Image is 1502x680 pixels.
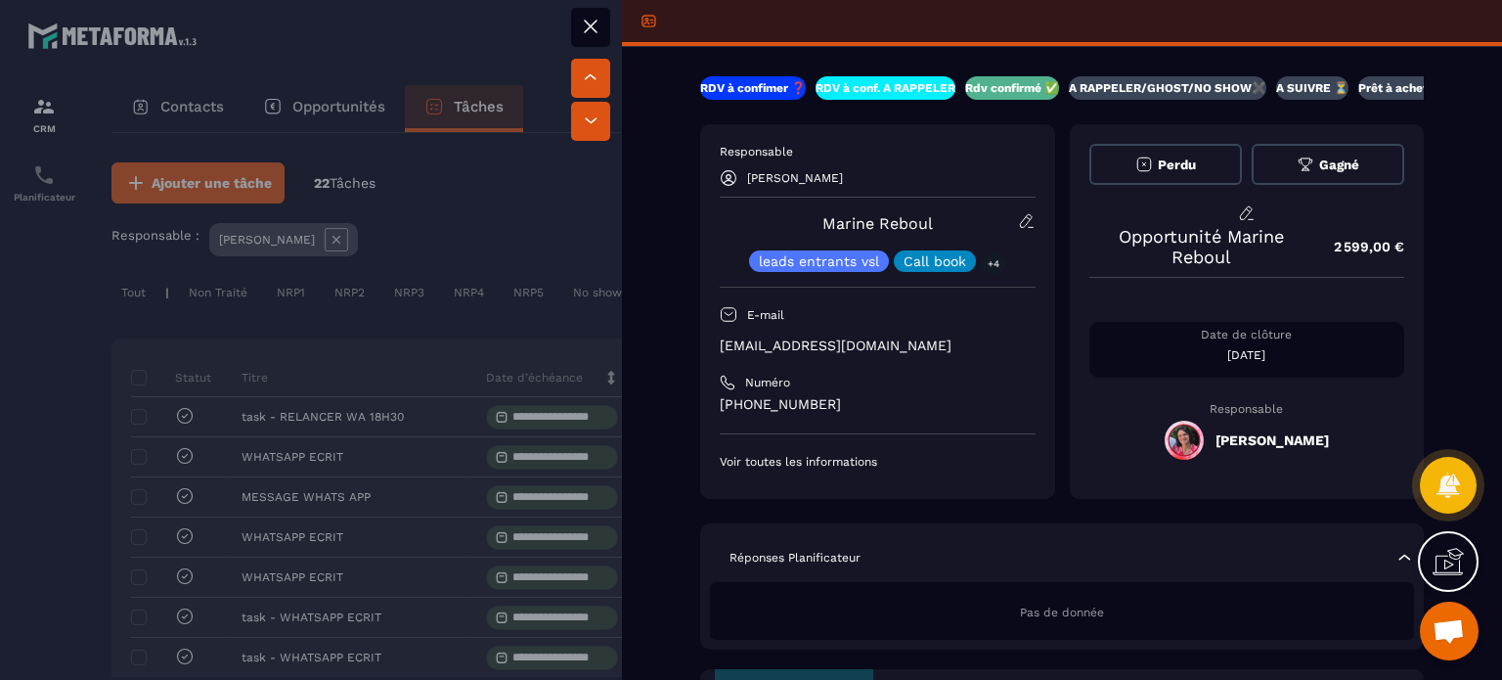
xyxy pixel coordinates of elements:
[720,337,1036,355] p: [EMAIL_ADDRESS][DOMAIN_NAME]
[729,550,861,566] p: Réponses Planificateur
[745,375,790,390] p: Numéro
[981,253,1006,274] p: +4
[720,395,1036,414] p: [PHONE_NUMBER]
[816,80,955,96] p: RDV à conf. A RAPPELER
[1089,347,1405,363] p: [DATE]
[700,80,806,96] p: RDV à confimer ❓
[1358,80,1457,96] p: Prêt à acheter 🎰
[747,171,843,185] p: [PERSON_NAME]
[1215,432,1329,448] h5: [PERSON_NAME]
[1276,80,1348,96] p: A SUIVRE ⏳
[759,254,879,268] p: leads entrants vsl
[720,144,1036,159] p: Responsable
[1420,602,1479,660] div: Ouvrir le chat
[1252,144,1404,185] button: Gagné
[1089,327,1405,342] p: Date de clôture
[1089,226,1315,267] p: Opportunité Marine Reboul
[965,80,1059,96] p: Rdv confirmé ✅
[1069,80,1266,96] p: A RAPPELER/GHOST/NO SHOW✖️
[720,454,1036,470] p: Voir toutes les informations
[1089,144,1242,185] button: Perdu
[747,307,784,323] p: E-mail
[1089,402,1405,416] p: Responsable
[904,254,966,268] p: Call book
[1314,228,1404,266] p: 2 599,00 €
[1020,606,1104,619] span: Pas de donnée
[1319,158,1359,172] span: Gagné
[1158,158,1196,172] span: Perdu
[822,214,933,233] a: Marine Reboul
